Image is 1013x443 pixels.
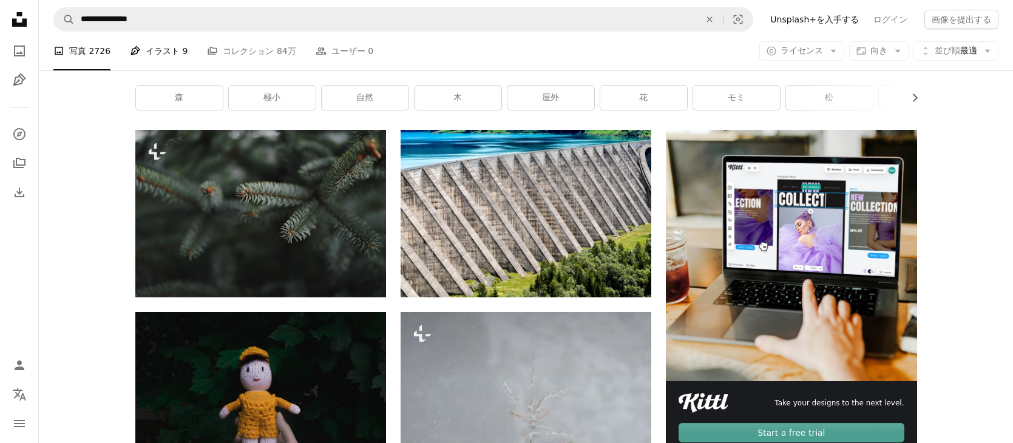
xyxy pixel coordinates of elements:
[935,46,960,55] span: 並び順
[54,8,75,31] button: Unsplashで検索する
[7,353,32,377] a: ログイン / 登録する
[693,86,780,110] a: モミ
[7,151,32,175] a: コレクション
[53,7,753,32] form: サイト内でビジュアルを探す
[679,423,904,442] div: Start a free trial
[781,46,823,55] span: ライセンス
[507,86,594,110] a: 屋外
[723,8,753,31] button: ビジュアル検索
[763,10,866,29] a: Unsplash+を入手する
[415,86,501,110] a: 木
[322,86,408,110] a: 自然
[913,41,998,61] button: 並び順最適
[849,41,909,61] button: 向き
[679,393,728,413] img: file-1711049718225-ad48364186d3image
[7,382,32,407] button: 言語
[935,45,977,57] span: 最適
[7,411,32,436] button: メニュー
[870,46,887,55] span: 向き
[924,10,998,29] button: 画像を提出する
[135,400,386,411] a: オレンジと白のかぎ針編みの人形
[7,122,32,146] a: 探す
[759,41,844,61] button: ライセンス
[774,398,904,408] span: Take your designs to the next level.
[866,10,915,29] a: ログイン
[368,44,373,58] span: 0
[7,7,32,34] a: ホーム — Unsplash
[879,86,966,110] a: 灰色
[207,32,296,70] a: コレクション 84万
[229,86,316,110] a: 極小
[786,86,873,110] a: 松
[7,180,32,205] a: ダウンロード履歴
[316,32,373,70] a: ユーザー 0
[7,39,32,63] a: 写真
[7,68,32,92] a: イラスト
[135,130,386,297] img: 針で松の木の枝をクローズアップ。
[600,86,687,110] a: 花
[136,86,223,110] a: 森
[666,130,916,380] img: file-1719664959749-d56c4ff96871image
[183,44,188,58] span: 9
[904,86,917,110] button: リストを右にスクロールする
[130,32,188,70] a: イラスト 9
[401,208,651,218] a: 緑の木々の近くの灰色のコンクリートダム
[135,208,386,218] a: 針で松の木の枝をクローズアップ。
[696,8,723,31] button: 全てクリア
[401,130,651,297] img: 緑の木々の近くの灰色のコンクリートダム
[277,44,296,58] span: 84万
